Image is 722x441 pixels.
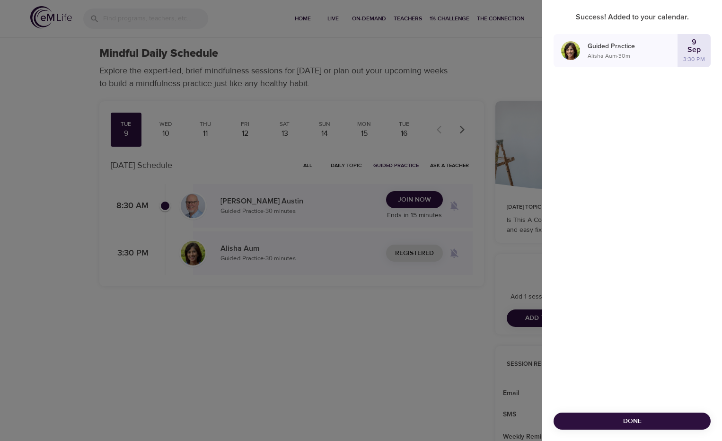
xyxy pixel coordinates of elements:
p: 3:30 PM [683,55,705,63]
span: Done [561,415,703,427]
p: Alisha Aum · 30 m [588,52,678,60]
button: Done [554,413,711,430]
p: 9 [692,38,696,46]
p: Guided Practice [588,42,678,52]
p: Success! Added to your calendar. [554,11,711,23]
img: Alisha%20Aum%208-9-21.jpg [561,41,580,60]
p: Sep [687,46,701,53]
